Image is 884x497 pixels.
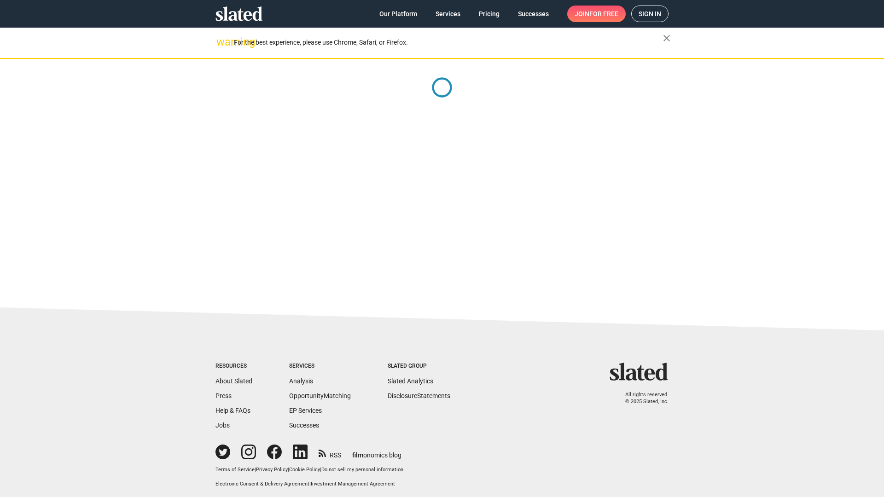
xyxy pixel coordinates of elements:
[372,6,425,22] a: Our Platform
[319,445,341,460] a: RSS
[289,392,351,399] a: OpportunityMatching
[639,6,661,22] span: Sign in
[479,6,500,22] span: Pricing
[511,6,556,22] a: Successes
[215,363,252,370] div: Resources
[215,422,230,429] a: Jobs
[234,36,663,49] div: For the best experience, please use Chrome, Safari, or Firefox.
[518,6,549,22] span: Successes
[567,6,626,22] a: Joinfor free
[289,363,351,370] div: Services
[321,467,403,474] button: Do not sell my personal information
[320,467,321,473] span: |
[352,444,401,460] a: filmonomics blog
[589,6,618,22] span: for free
[256,467,288,473] a: Privacy Policy
[215,407,250,414] a: Help & FAQs
[388,377,433,385] a: Slated Analytics
[352,451,363,459] span: film
[215,377,252,385] a: About Slated
[289,422,319,429] a: Successes
[388,363,450,370] div: Slated Group
[388,392,450,399] a: DisclosureStatements
[661,33,672,44] mat-icon: close
[216,36,227,47] mat-icon: warning
[289,467,320,473] a: Cookie Policy
[255,467,256,473] span: |
[428,6,468,22] a: Services
[311,481,395,487] a: Investment Management Agreement
[575,6,618,22] span: Join
[215,467,255,473] a: Terms of Service
[289,377,313,385] a: Analysis
[309,481,311,487] span: |
[215,481,309,487] a: Electronic Consent & Delivery Agreement
[289,407,322,414] a: EP Services
[215,392,232,399] a: Press
[379,6,417,22] span: Our Platform
[471,6,507,22] a: Pricing
[436,6,460,22] span: Services
[631,6,669,22] a: Sign in
[616,392,669,405] p: All rights reserved. © 2025 Slated, Inc.
[288,467,289,473] span: |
